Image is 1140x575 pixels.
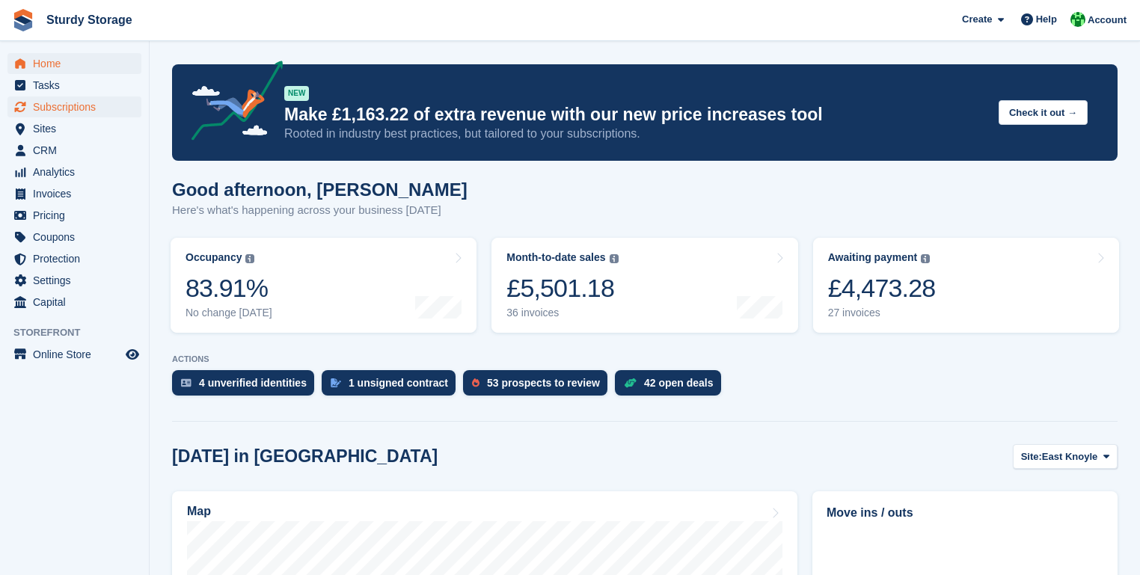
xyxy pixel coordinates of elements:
[610,254,619,263] img: icon-info-grey-7440780725fd019a000dd9b08b2336e03edf1995a4989e88bcd33f0948082b44.svg
[186,307,272,319] div: No change [DATE]
[828,307,936,319] div: 27 invoices
[999,100,1088,125] button: Check it out →
[506,251,605,264] div: Month-to-date sales
[33,118,123,139] span: Sites
[284,86,309,101] div: NEW
[7,205,141,226] a: menu
[33,248,123,269] span: Protection
[33,205,123,226] span: Pricing
[7,162,141,182] a: menu
[491,238,797,333] a: Month-to-date sales £5,501.18 36 invoices
[33,183,123,204] span: Invoices
[199,377,307,389] div: 4 unverified identities
[921,254,930,263] img: icon-info-grey-7440780725fd019a000dd9b08b2336e03edf1995a4989e88bcd33f0948082b44.svg
[33,75,123,96] span: Tasks
[123,345,141,363] a: Preview store
[506,307,618,319] div: 36 invoices
[7,227,141,247] a: menu
[7,248,141,269] a: menu
[33,344,123,365] span: Online Store
[172,446,438,467] h2: [DATE] in [GEOGRAPHIC_DATA]
[828,251,918,264] div: Awaiting payment
[284,104,987,126] p: Make £1,163.22 of extra revenue with our new price increases tool
[7,344,141,365] a: menu
[33,53,123,74] span: Home
[349,377,448,389] div: 1 unsigned contract
[33,140,123,161] span: CRM
[171,238,476,333] a: Occupancy 83.91% No change [DATE]
[7,292,141,313] a: menu
[7,140,141,161] a: menu
[1036,12,1057,27] span: Help
[322,370,463,403] a: 1 unsigned contract
[186,251,242,264] div: Occupancy
[7,75,141,96] a: menu
[7,96,141,117] a: menu
[1021,449,1042,464] span: Site:
[828,273,936,304] div: £4,473.28
[33,162,123,182] span: Analytics
[962,12,992,27] span: Create
[827,504,1103,522] h2: Move ins / outs
[7,270,141,291] a: menu
[463,370,615,403] a: 53 prospects to review
[1013,444,1118,469] button: Site: East Knoyle
[644,377,714,389] div: 42 open deals
[7,183,141,204] a: menu
[487,377,600,389] div: 53 prospects to review
[187,505,211,518] h2: Map
[245,254,254,263] img: icon-info-grey-7440780725fd019a000dd9b08b2336e03edf1995a4989e88bcd33f0948082b44.svg
[12,9,34,31] img: stora-icon-8386f47178a22dfd0bd8f6a31ec36ba5ce8667c1dd55bd0f319d3a0aa187defe.svg
[179,61,284,146] img: price-adjustments-announcement-icon-8257ccfd72463d97f412b2fc003d46551f7dbcb40ab6d574587a9cd5c0d94...
[1042,449,1097,464] span: East Knoyle
[172,179,468,200] h1: Good afternoon, [PERSON_NAME]
[33,292,123,313] span: Capital
[172,354,1118,364] p: ACTIONS
[172,202,468,219] p: Here's what's happening across your business [DATE]
[33,227,123,247] span: Coupons
[624,378,637,388] img: deal-1b604bf984904fb50ccaf53a9ad4b4a5d6e5aea283cecdc64d6e3604feb123c2.svg
[284,126,987,142] p: Rooted in industry best practices, but tailored to your subscriptions.
[472,378,479,387] img: prospect-51fa495bee0391a8d652442698ab0144808aea92771e9ea1ae160a38d050c398.svg
[172,370,322,403] a: 4 unverified identities
[33,270,123,291] span: Settings
[7,53,141,74] a: menu
[331,378,341,387] img: contract_signature_icon-13c848040528278c33f63329250d36e43548de30e8caae1d1a13099fd9432cc5.svg
[615,370,729,403] a: 42 open deals
[1088,13,1127,28] span: Account
[7,118,141,139] a: menu
[186,273,272,304] div: 83.91%
[33,96,123,117] span: Subscriptions
[813,238,1119,333] a: Awaiting payment £4,473.28 27 invoices
[1070,12,1085,27] img: Simon Sturdy
[40,7,138,32] a: Sturdy Storage
[181,378,191,387] img: verify_identity-adf6edd0f0f0b5bbfe63781bf79b02c33cf7c696d77639b501bdc392416b5a36.svg
[13,325,149,340] span: Storefront
[506,273,618,304] div: £5,501.18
